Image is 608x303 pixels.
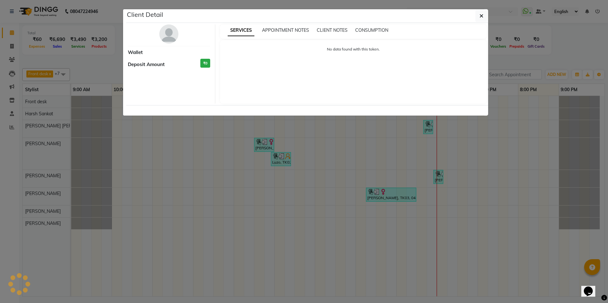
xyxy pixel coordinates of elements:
img: avatar [159,24,178,44]
h3: ₹0 [200,59,210,68]
span: CONSUMPTION [355,27,388,33]
span: SERVICES [228,25,254,36]
span: Deposit Amount [128,61,165,68]
span: APPOINTMENT NOTES [262,27,309,33]
iframe: chat widget [581,278,602,297]
span: CLIENT NOTES [317,27,348,33]
h5: Client Detail [127,10,163,19]
span: Wallet [128,49,143,56]
p: No data found with this token. [226,46,480,52]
